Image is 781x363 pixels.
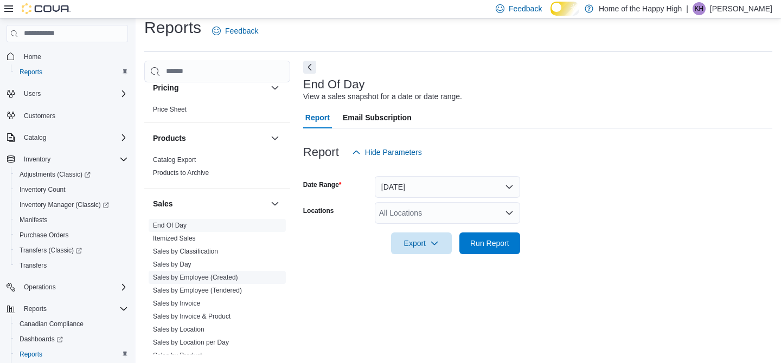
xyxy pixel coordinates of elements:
span: Dashboards [15,333,128,346]
a: Manifests [15,213,52,226]
p: Home of the Happy High [599,2,682,15]
button: Hide Parameters [348,141,426,163]
a: Transfers (Classic) [11,243,132,258]
span: Report [305,107,330,128]
a: Dashboards [11,332,132,347]
span: Manifests [20,216,47,224]
a: Home [20,50,46,63]
span: Users [20,87,128,100]
a: Inventory Manager (Classic) [15,198,113,211]
a: Catalog Export [153,156,196,164]
a: Sales by Employee (Tendered) [153,287,242,294]
button: Sales [153,198,266,209]
span: Inventory Count [20,185,66,194]
span: Hide Parameters [365,147,422,158]
button: Reports [2,301,132,316]
span: Canadian Compliance [15,317,128,330]
a: Price Sheet [153,106,187,113]
span: Reports [24,304,47,313]
label: Locations [303,206,334,215]
a: Sales by Invoice [153,300,200,307]
button: Customers [2,108,132,124]
a: Sales by Product [153,352,202,359]
button: Canadian Compliance [11,316,132,332]
span: Transfers (Classic) [20,246,82,255]
a: Sales by Location per Day [153,339,229,346]
button: Open list of options [505,209,514,217]
span: Purchase Orders [20,231,69,239]
span: Transfers [15,259,128,272]
a: Sales by Classification [153,248,218,255]
span: Operations [24,283,56,291]
span: Inventory [20,153,128,166]
button: Pricing [153,82,266,93]
a: Reports [15,348,47,361]
button: Products [268,132,281,145]
a: Products to Archive [153,169,209,177]
span: Feedback [509,3,542,14]
span: Home [24,53,41,61]
button: Run Report [459,232,520,254]
h3: End Of Day [303,78,365,91]
a: Sales by Location [153,326,204,333]
a: Inventory Manager (Classic) [11,197,132,212]
span: Customers [24,112,55,120]
div: View a sales snapshot for a date or date range. [303,91,462,102]
button: [DATE] [375,176,520,198]
a: Inventory Count [15,183,70,196]
a: Feedback [208,20,263,42]
span: Sales by Invoice [153,299,200,308]
a: Transfers (Classic) [15,244,86,257]
button: Catalog [20,131,50,144]
button: Catalog [2,130,132,145]
a: Sales by Invoice & Product [153,313,231,320]
span: Sales by Invoice & Product [153,312,231,321]
button: Users [20,87,45,100]
span: Sales by Location per Day [153,338,229,347]
span: Inventory [24,155,50,164]
button: Products [153,133,266,144]
span: Sales by Employee (Created) [153,273,238,282]
p: [PERSON_NAME] [710,2,772,15]
span: Reports [20,68,42,76]
span: Feedback [225,25,258,36]
button: Inventory [2,152,132,167]
a: Dashboards [15,333,67,346]
button: Home [2,49,132,64]
span: Manifests [15,213,128,226]
span: Purchase Orders [15,229,128,242]
span: Sales by Product [153,351,202,360]
span: Operations [20,281,128,294]
button: Next [303,61,316,74]
input: Dark Mode [550,2,579,16]
div: Pricing [144,103,290,122]
span: Inventory Count [15,183,128,196]
img: Cova [22,3,71,14]
label: Date Range [303,180,342,189]
span: Catalog [20,131,128,144]
a: Adjustments (Classic) [15,168,95,181]
span: Email Subscription [343,107,412,128]
a: Adjustments (Classic) [11,167,132,182]
span: Users [24,89,41,98]
div: Products [144,153,290,188]
h3: Pricing [153,82,178,93]
a: Sales by Day [153,261,191,268]
a: Sales by Employee (Created) [153,274,238,281]
span: Reports [20,302,128,315]
button: Operations [2,280,132,295]
button: Reports [11,347,132,362]
a: Reports [15,66,47,79]
span: Reports [15,66,128,79]
span: Sales by Location [153,325,204,334]
a: Transfers [15,259,51,272]
span: KH [695,2,704,15]
button: Inventory Count [11,182,132,197]
button: Users [2,86,132,101]
span: Canadian Compliance [20,320,84,328]
span: Adjustments (Classic) [20,170,91,179]
span: Home [20,50,128,63]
